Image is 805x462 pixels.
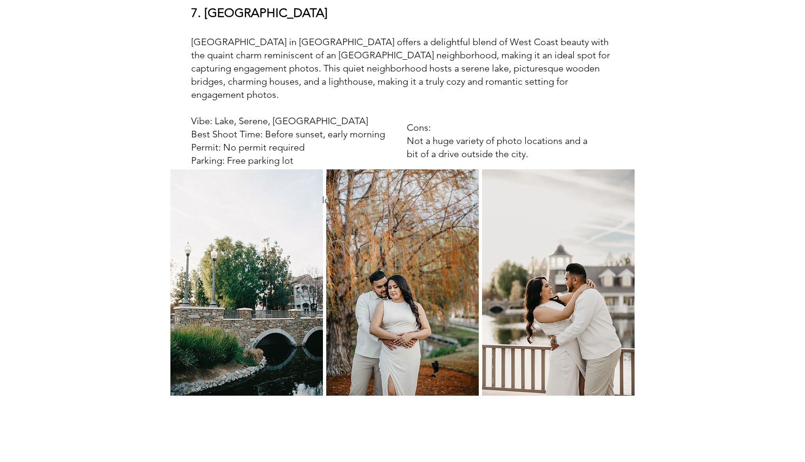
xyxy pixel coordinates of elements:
[191,155,293,166] span: Parking: Free parking lot
[170,169,323,396] img: Nicole + Sergio-266.jpg
[191,115,368,127] span: Vibe: Lake, Serene, [GEOGRAPHIC_DATA]
[191,142,305,153] span: Permit: No permit required
[191,6,328,20] span: 7. [GEOGRAPHIC_DATA]
[482,169,635,396] img: Nicole + Sergio-163.jpg
[407,122,431,133] span: Cons:
[191,36,610,100] span: [GEOGRAPHIC_DATA] in [GEOGRAPHIC_DATA] offers a delightful blend of West Coast beauty with the qu...
[407,135,588,159] span: Not a huge variety of photo locations and a bit of a drive outside the city.
[191,128,385,140] span: Best Shoot Time: Before sunset, early morning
